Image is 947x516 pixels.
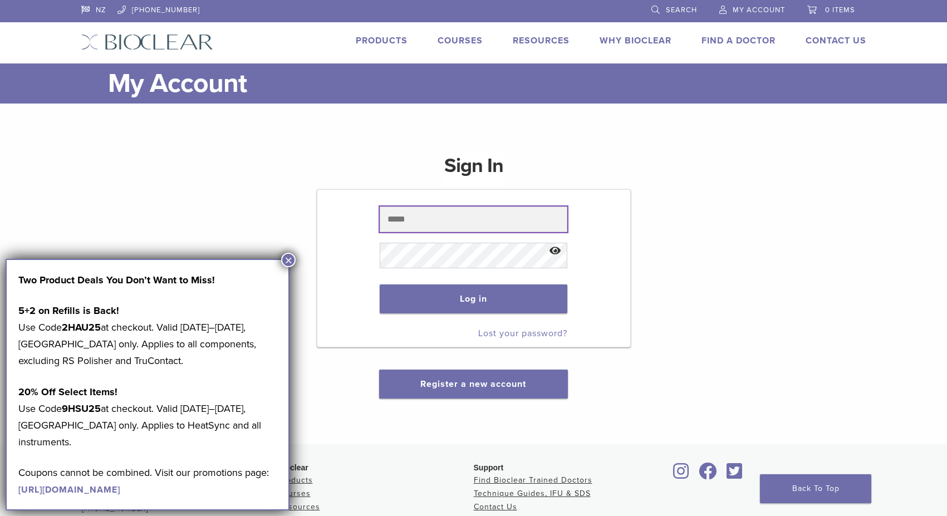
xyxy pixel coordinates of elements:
[18,304,119,317] strong: 5+2 on Refills is Back!
[278,502,320,512] a: Resources
[18,484,120,495] a: [URL][DOMAIN_NAME]
[62,402,101,415] strong: 9HSU25
[18,302,277,369] p: Use Code at checkout. Valid [DATE]–[DATE], [GEOGRAPHIC_DATA] only. Applies to all components, exc...
[356,35,408,46] a: Products
[723,469,747,480] a: Bioclear
[474,502,517,512] a: Contact Us
[513,35,570,46] a: Resources
[108,63,866,104] h1: My Account
[18,274,215,286] strong: Two Product Deals You Don’t Want to Miss!
[474,463,504,472] span: Support
[438,35,483,46] a: Courses
[62,321,101,333] strong: 2HAU25
[18,384,277,450] p: Use Code at checkout. Valid [DATE]–[DATE], [GEOGRAPHIC_DATA] only. Applies to HeatSync and all in...
[478,328,567,339] a: Lost your password?
[380,284,567,313] button: Log in
[543,237,567,266] button: Show password
[701,35,776,46] a: Find A Doctor
[18,386,117,398] strong: 20% Off Select Items!
[760,474,871,503] a: Back To Top
[379,370,567,399] button: Register a new account
[474,489,591,498] a: Technique Guides, IFU & SDS
[18,464,277,498] p: Coupons cannot be combined. Visit our promotions page:
[81,34,213,50] img: Bioclear
[444,153,503,188] h1: Sign In
[420,379,526,390] a: Register a new account
[670,469,693,480] a: Bioclear
[278,463,308,472] span: Bioclear
[666,6,697,14] span: Search
[695,469,721,480] a: Bioclear
[600,35,671,46] a: Why Bioclear
[278,475,313,485] a: Products
[733,6,785,14] span: My Account
[474,475,592,485] a: Find Bioclear Trained Doctors
[806,35,866,46] a: Contact Us
[278,489,311,498] a: Courses
[281,253,296,267] button: Close
[825,6,855,14] span: 0 items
